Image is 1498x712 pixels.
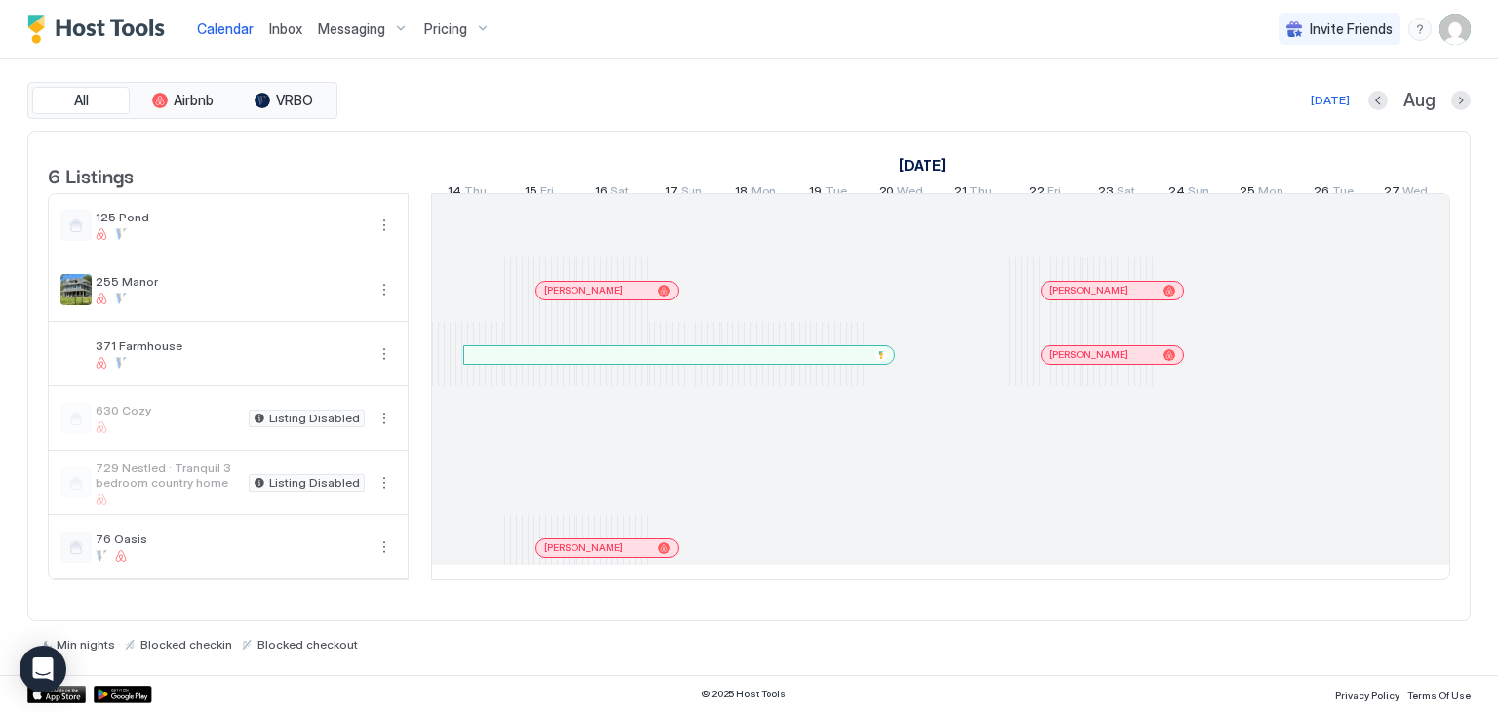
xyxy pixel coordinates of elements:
span: 76 Oasis [96,532,365,546]
span: 26 [1314,183,1329,204]
span: © 2025 Host Tools [701,688,786,700]
span: Mon [751,183,776,204]
a: August 16, 2025 [590,179,634,208]
div: menu [373,278,396,301]
span: 22 [1029,183,1045,204]
span: Blocked checkin [140,637,232,652]
a: Terms Of Use [1407,684,1471,704]
span: 630 Cozy [96,403,241,417]
span: [PERSON_NAME] [1049,284,1128,297]
span: Terms Of Use [1407,690,1471,701]
div: User profile [1439,14,1471,45]
a: August 18, 2025 [730,179,781,208]
button: Previous month [1368,91,1388,110]
span: 15 [525,183,537,204]
div: Open Intercom Messenger [20,646,66,692]
a: Host Tools Logo [27,15,174,44]
span: Messaging [318,20,385,38]
a: August 24, 2025 [1163,179,1214,208]
button: More options [373,214,396,237]
div: menu [1408,18,1432,41]
span: Calendar [197,20,254,37]
span: Thu [464,183,487,204]
a: August 19, 2025 [805,179,851,208]
div: menu [373,214,396,237]
span: 255 Manor [96,274,365,289]
div: listing image [60,274,92,305]
span: 24 [1168,183,1185,204]
span: 729 Nestled · Tranquil 3 bedroom country home [96,460,241,490]
span: Sun [681,183,702,204]
span: 20 [879,183,894,204]
a: August 25, 2025 [1235,179,1288,208]
button: [DATE] [1308,89,1353,112]
a: August 27, 2025 [1379,179,1433,208]
span: 6 Listings [48,160,134,189]
span: 19 [809,183,822,204]
span: 25 [1240,183,1255,204]
span: 371 Farmhouse [96,338,365,353]
a: August 23, 2025 [1093,179,1140,208]
span: Wed [1402,183,1428,204]
a: August 14, 2025 [894,151,951,179]
span: 21 [954,183,966,204]
span: Pricing [424,20,467,38]
a: Inbox [269,19,302,39]
a: August 26, 2025 [1309,179,1359,208]
div: menu [373,471,396,494]
span: Inbox [269,20,302,37]
button: More options [373,278,396,301]
span: Tue [825,183,847,204]
button: More options [373,407,396,430]
a: August 17, 2025 [660,179,707,208]
div: menu [373,535,396,559]
a: August 15, 2025 [520,179,559,208]
div: App Store [27,686,86,703]
span: 17 [665,183,678,204]
button: All [32,87,130,114]
div: [DATE] [1311,92,1350,109]
a: Privacy Policy [1335,684,1399,704]
span: Mon [1258,183,1283,204]
span: [PERSON_NAME] [1049,348,1128,361]
div: listing image [60,338,92,370]
span: Thu [969,183,992,204]
span: Blocked checkout [257,637,358,652]
div: menu [373,342,396,366]
span: Tue [1332,183,1354,204]
span: [PERSON_NAME] [544,541,623,554]
span: Aug [1403,90,1436,112]
span: Privacy Policy [1335,690,1399,701]
a: Google Play Store [94,686,152,703]
span: Sat [611,183,629,204]
a: Calendar [197,19,254,39]
span: Fri [1047,183,1061,204]
button: More options [373,342,396,366]
span: Min nights [57,637,115,652]
span: Sat [1117,183,1135,204]
div: menu [373,407,396,430]
span: 125 Pond [96,210,365,224]
a: August 21, 2025 [949,179,997,208]
span: Fri [540,183,554,204]
button: VRBO [235,87,333,114]
span: 27 [1384,183,1399,204]
button: More options [373,535,396,559]
span: VRBO [276,92,313,109]
span: 18 [735,183,748,204]
button: More options [373,471,396,494]
span: [PERSON_NAME] [544,284,623,297]
button: Next month [1451,91,1471,110]
span: 14 [448,183,461,204]
span: All [74,92,89,109]
button: Airbnb [134,87,231,114]
span: Wed [897,183,923,204]
span: 23 [1098,183,1114,204]
span: Airbnb [174,92,214,109]
span: Invite Friends [1310,20,1393,38]
a: August 22, 2025 [1024,179,1066,208]
span: 16 [595,183,608,204]
div: tab-group [27,82,337,119]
